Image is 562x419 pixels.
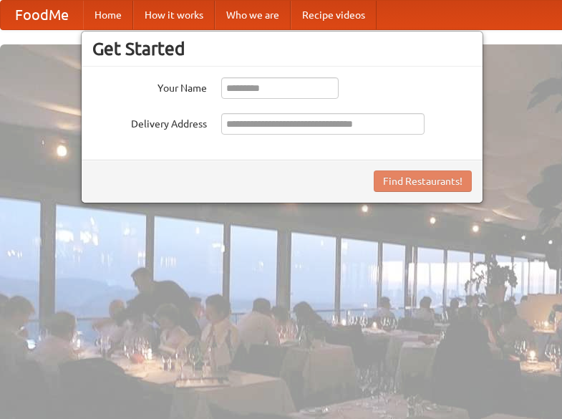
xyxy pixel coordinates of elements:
[92,38,472,59] h3: Get Started
[291,1,377,29] a: Recipe videos
[92,113,207,131] label: Delivery Address
[1,1,83,29] a: FoodMe
[83,1,133,29] a: Home
[374,170,472,192] button: Find Restaurants!
[215,1,291,29] a: Who we are
[92,77,207,95] label: Your Name
[133,1,215,29] a: How it works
